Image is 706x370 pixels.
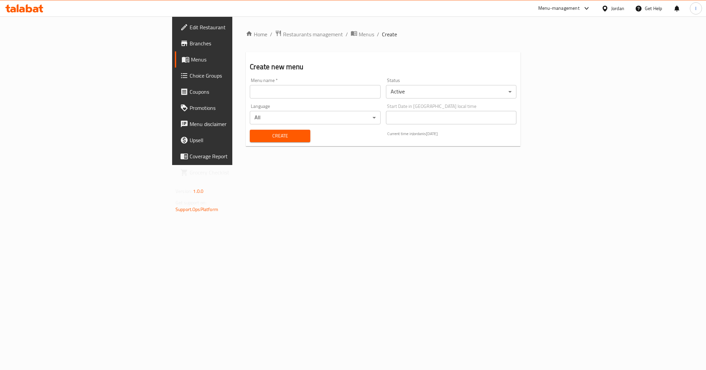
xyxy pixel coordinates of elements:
li: / [377,30,379,38]
li: / [346,30,348,38]
a: Promotions [175,100,290,116]
a: Support.OpsPlatform [175,205,218,214]
span: Coverage Report [190,152,285,160]
div: Jordan [611,5,624,12]
a: Menu disclaimer [175,116,290,132]
h2: Create new menu [250,62,516,72]
span: Menus [191,55,285,64]
a: Menus [351,30,374,39]
span: Create [382,30,397,38]
span: Create [255,132,305,140]
span: Menu disclaimer [190,120,285,128]
span: Edit Restaurant [190,23,285,31]
span: I [695,5,696,12]
a: Edit Restaurant [175,19,290,35]
span: 1.0.0 [193,187,203,196]
a: Restaurants management [275,30,343,39]
div: Menu-management [538,4,580,12]
div: All [250,111,380,124]
a: Upsell [175,132,290,148]
a: Menus [175,51,290,68]
a: Choice Groups [175,68,290,84]
a: Coverage Report [175,148,290,164]
a: Grocery Checklist [175,164,290,180]
span: Get support on: [175,198,206,207]
input: Please enter Menu name [250,85,380,98]
nav: breadcrumb [246,30,520,39]
a: Branches [175,35,290,51]
span: Branches [190,39,285,47]
span: Restaurants management [283,30,343,38]
span: Version: [175,187,192,196]
span: Grocery Checklist [190,168,285,176]
span: Menus [359,30,374,38]
p: Current time in Jordan is [DATE] [387,131,516,137]
span: Promotions [190,104,285,112]
button: Create [250,130,310,142]
div: Active [386,85,516,98]
span: Choice Groups [190,72,285,80]
span: Upsell [190,136,285,144]
span: Coupons [190,88,285,96]
a: Coupons [175,84,290,100]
